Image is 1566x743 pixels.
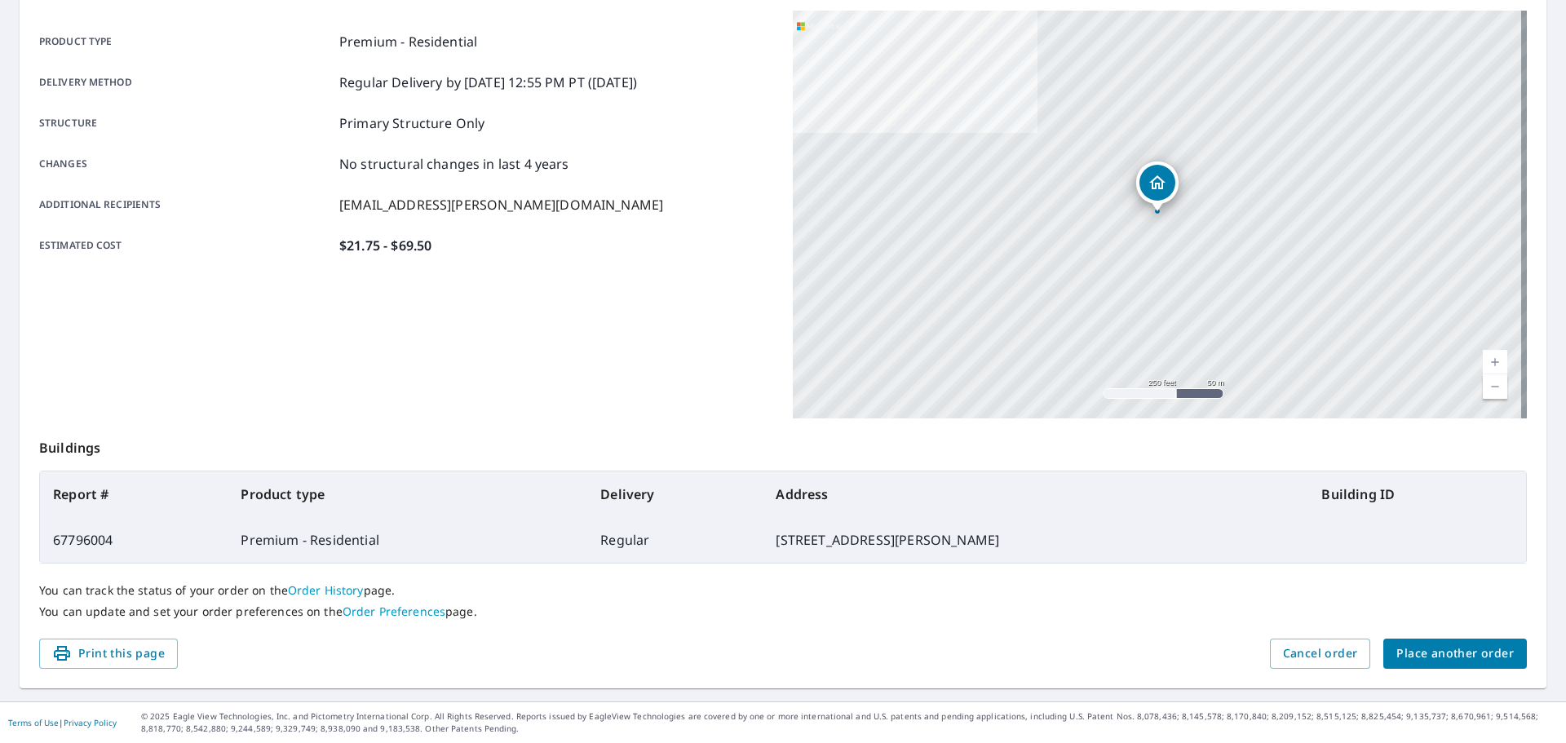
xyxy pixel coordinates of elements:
p: Delivery method [39,73,333,92]
button: Place another order [1383,639,1527,669]
p: Changes [39,154,333,174]
p: Primary Structure Only [339,113,484,133]
p: You can update and set your order preferences on the page. [39,604,1527,619]
p: [EMAIL_ADDRESS][PERSON_NAME][DOMAIN_NAME] [339,195,663,214]
p: | [8,718,117,728]
td: Premium - Residential [228,517,587,563]
p: $21.75 - $69.50 [339,236,431,255]
p: Additional recipients [39,195,333,214]
a: Privacy Policy [64,717,117,728]
th: Report # [40,471,228,517]
a: Current Level 17, Zoom In [1483,350,1507,374]
td: Regular [587,517,763,563]
p: Product type [39,32,333,51]
a: Order History [288,582,364,598]
p: Structure [39,113,333,133]
a: Terms of Use [8,717,59,728]
span: Cancel order [1283,643,1358,664]
th: Delivery [587,471,763,517]
a: Current Level 17, Zoom Out [1483,374,1507,399]
button: Cancel order [1270,639,1371,669]
th: Address [763,471,1308,517]
p: © 2025 Eagle View Technologies, Inc. and Pictometry International Corp. All Rights Reserved. Repo... [141,710,1558,735]
p: No structural changes in last 4 years [339,154,569,174]
p: Regular Delivery by [DATE] 12:55 PM PT ([DATE]) [339,73,637,92]
div: Dropped pin, building 1, Residential property, 74 Warren St Concord, NH 03301 [1136,161,1179,212]
p: You can track the status of your order on the page. [39,583,1527,598]
button: Print this page [39,639,178,669]
th: Product type [228,471,587,517]
p: Buildings [39,418,1527,471]
p: Premium - Residential [339,32,477,51]
td: 67796004 [40,517,228,563]
span: Print this page [52,643,165,664]
td: [STREET_ADDRESS][PERSON_NAME] [763,517,1308,563]
th: Building ID [1308,471,1526,517]
a: Order Preferences [343,604,445,619]
span: Place another order [1396,643,1514,664]
p: Estimated cost [39,236,333,255]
